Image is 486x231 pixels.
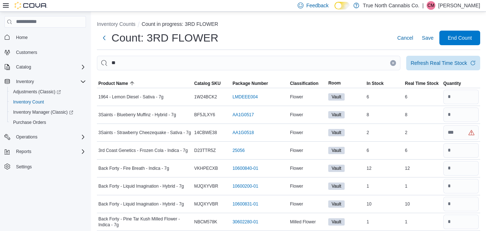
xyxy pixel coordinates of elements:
button: Catalog [1,62,89,72]
span: CM [428,1,435,10]
span: 3Saints - Blueberry Muffinz - Hybrid - 7g [98,112,176,118]
button: Quantity [442,79,480,88]
span: Product Name [98,81,128,86]
span: Adjustments (Classic) [10,87,86,96]
button: Next [97,31,111,45]
span: Vault [332,183,341,189]
span: Vault [328,111,344,118]
span: Vault [328,165,344,172]
span: Inventory Manager (Classic) [10,108,86,117]
button: In Stock [365,79,403,88]
span: Operations [13,133,86,141]
a: Adjustments (Classic) [10,87,64,96]
span: Settings [13,162,86,171]
div: 10 [365,200,403,208]
img: Cova [15,2,47,9]
span: Vault [332,201,341,207]
span: Inventory [13,77,86,86]
span: Reports [16,149,31,154]
span: Reports [13,147,86,156]
button: Catalog [13,63,34,71]
h1: Count: 3RD FLOWER [111,31,218,45]
span: Real Time Stock [405,81,439,86]
span: D23TTR5Z [194,148,216,153]
button: Package Number [231,79,289,88]
span: 14CBWE38 [194,130,217,136]
a: Home [13,33,31,42]
span: BF5JLXY6 [194,112,215,118]
span: 1964 - Lemon Diesel - Sativa - 7g [98,94,164,100]
button: Product Name [97,79,193,88]
span: Vault [332,129,341,136]
button: Refresh Real Time Stock [406,56,480,70]
a: 10600831-01 [232,201,258,207]
button: Inventory [1,77,89,87]
div: 1 [404,218,442,226]
span: VKHPECXB [194,165,218,171]
span: Vault [328,93,344,101]
span: Home [16,35,28,40]
span: Home [13,33,86,42]
a: Settings [13,163,35,171]
p: | [422,1,424,10]
span: Vault [328,129,344,136]
button: Operations [1,132,89,142]
a: Purchase Orders [10,118,49,127]
div: 12 [365,164,403,173]
button: Catalog SKU [193,79,231,88]
div: 12 [404,164,442,173]
span: Classification [290,81,318,86]
span: 3Saints - Strawberry Cheezequake - Sativa - 7g [98,130,191,136]
button: End Count [439,31,480,45]
span: Back Forty - Fire Breath - Indica - 7g [98,165,169,171]
span: Flower [290,112,303,118]
span: Quantity [443,81,461,86]
span: Back Forty - Liquid Imagination - Hybrid - 7g [98,201,184,207]
span: Room [328,80,341,86]
button: Reports [13,147,34,156]
span: Vault [328,218,344,226]
span: MJQXYVBR [194,201,218,207]
span: Vault [328,147,344,154]
span: Flower [290,94,303,100]
span: Back Forty - Pine Tar Kush Milled Flower - Indica - 7g [98,216,191,228]
button: Inventory Count [7,97,89,107]
p: [PERSON_NAME] [438,1,480,10]
button: Classification [289,79,327,88]
span: Vault [332,111,341,118]
div: 6 [365,146,403,155]
a: 25056 [232,148,244,153]
span: Operations [16,134,38,140]
a: Customers [13,48,40,57]
span: Inventory Manager (Classic) [13,109,73,115]
a: AA1G0517 [232,112,254,118]
span: Settings [16,164,32,170]
div: 1 [365,182,403,191]
div: 1 [365,218,403,226]
span: Vault [328,183,344,190]
span: Customers [16,50,37,55]
a: Inventory Manager (Classic) [10,108,76,117]
a: 30602280-01 [232,219,258,225]
span: Inventory [16,79,34,85]
span: Customers [13,48,86,57]
nav: Complex example [4,29,86,191]
span: Purchase Orders [13,120,46,125]
span: MJQXYVBR [194,183,218,189]
span: Inventory Count [10,98,86,106]
button: Inventory [13,77,37,86]
button: Purchase Orders [7,117,89,128]
span: Flower [290,183,303,189]
span: Vault [332,165,341,172]
button: Home [1,32,89,43]
div: 8 [365,110,403,119]
button: Count in progress: 3RD FLOWER [142,21,218,27]
button: Cancel [394,31,416,45]
a: 10600840-01 [232,165,258,171]
span: Vault [328,200,344,208]
a: AA1G0518 [232,130,254,136]
input: Dark Mode [334,2,350,9]
a: Inventory Manager (Classic) [7,107,89,117]
span: Adjustments (Classic) [13,89,61,95]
